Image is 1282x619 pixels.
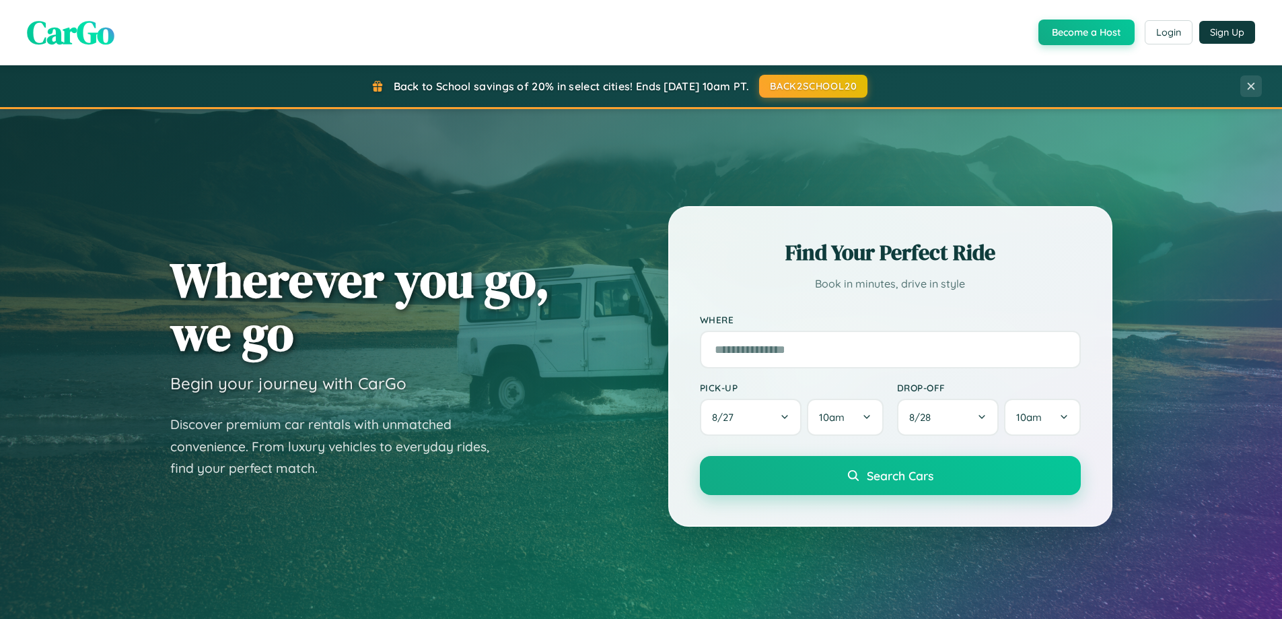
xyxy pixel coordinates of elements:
span: CarGo [27,10,114,55]
button: 10am [807,399,883,436]
button: Search Cars [700,456,1081,495]
label: Pick-up [700,382,884,393]
label: Drop-off [897,382,1081,393]
span: 10am [819,411,845,424]
span: Search Cars [867,468,933,483]
h1: Wherever you go, we go [170,253,550,360]
button: Become a Host [1038,20,1135,45]
h2: Find Your Perfect Ride [700,238,1081,267]
button: BACK2SCHOOL20 [759,75,867,98]
span: 10am [1016,411,1042,424]
span: 8 / 28 [909,411,937,424]
button: Sign Up [1199,21,1255,44]
button: 8/28 [897,399,999,436]
button: Login [1145,20,1192,44]
h3: Begin your journey with CarGo [170,373,406,393]
span: Back to School savings of 20% in select cities! Ends [DATE] 10am PT. [394,79,749,93]
p: Discover premium car rentals with unmatched convenience. From luxury vehicles to everyday rides, ... [170,414,507,480]
label: Where [700,314,1081,325]
span: 8 / 27 [712,411,740,424]
button: 8/27 [700,399,802,436]
button: 10am [1004,399,1080,436]
p: Book in minutes, drive in style [700,274,1081,294]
